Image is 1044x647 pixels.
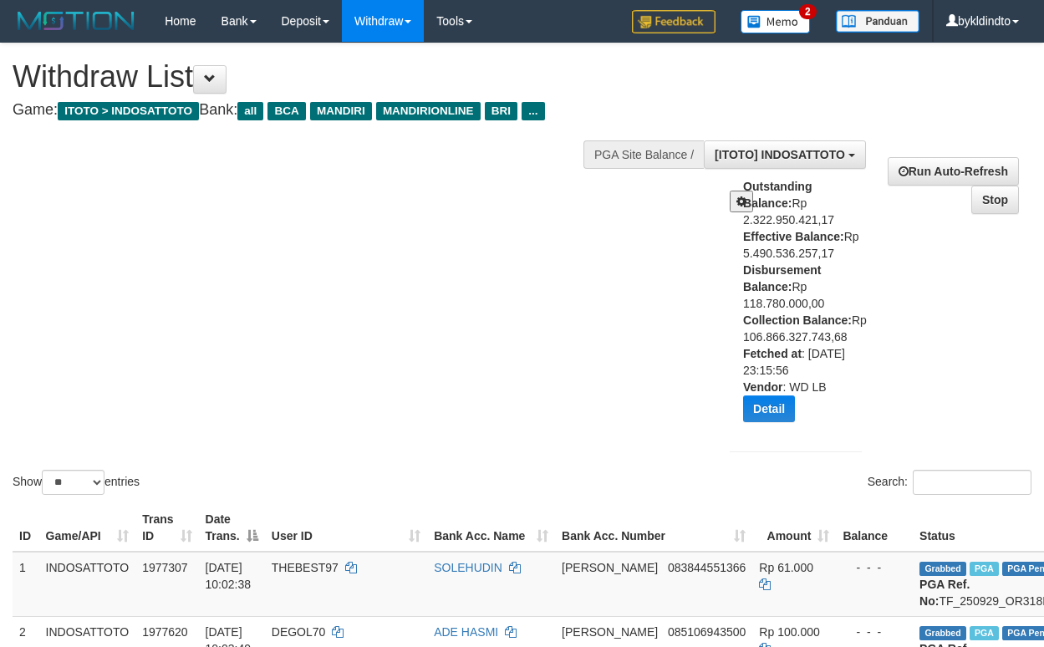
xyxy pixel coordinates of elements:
[142,561,188,574] span: 1977307
[562,561,658,574] span: [PERSON_NAME]
[199,504,265,552] th: Date Trans.: activate to sort column descending
[434,561,502,574] a: SOLEHUDIN
[555,504,752,552] th: Bank Acc. Number: activate to sort column ascending
[583,140,704,169] div: PGA Site Balance /
[843,624,906,640] div: - - -
[376,102,481,120] span: MANDIRIONLINE
[888,157,1019,186] a: Run Auto-Refresh
[39,552,136,617] td: INDOSATTOTO
[310,102,372,120] span: MANDIRI
[13,552,39,617] td: 1
[868,470,1031,495] label: Search:
[743,380,782,394] b: Vendor
[562,625,658,639] span: [PERSON_NAME]
[42,470,104,495] select: Showentries
[58,102,199,120] span: ITOTO > INDOSATTOTO
[743,180,812,210] b: Outstanding Balance:
[743,230,844,243] b: Effective Balance:
[272,561,339,574] span: THEBEST97
[267,102,305,120] span: BCA
[265,504,427,552] th: User ID: activate to sort column ascending
[206,561,252,591] span: [DATE] 10:02:38
[13,60,680,94] h1: Withdraw List
[668,561,746,574] span: Copy 083844551366 to clipboard
[743,263,821,293] b: Disbursement Balance:
[913,470,1031,495] input: Search:
[743,347,802,360] b: Fetched at
[13,470,140,495] label: Show entries
[522,102,544,120] span: ...
[13,8,140,33] img: MOTION_logo.png
[970,626,999,640] span: Marked by bykanggota2
[743,395,795,422] button: Detail
[743,313,852,327] b: Collection Balance:
[752,504,836,552] th: Amount: activate to sort column ascending
[434,625,498,639] a: ADE HASMI
[39,504,136,552] th: Game/API: activate to sort column ascending
[632,10,716,33] img: Feedback.jpg
[919,562,966,576] span: Grabbed
[715,148,845,161] span: [ITOTO] INDOSATTOTO
[704,140,866,169] button: [ITOTO] INDOSATTOTO
[485,102,517,120] span: BRI
[135,504,198,552] th: Trans ID: activate to sort column ascending
[427,504,555,552] th: Bank Acc. Name: activate to sort column ascending
[668,625,746,639] span: Copy 085106943500 to clipboard
[919,578,970,608] b: PGA Ref. No:
[743,178,874,435] div: Rp 2.322.950.421,17 Rp 5.490.536.257,17 Rp 118.780.000,00 Rp 106.866.327.743,68 : [DATE] 23:15:56...
[759,625,819,639] span: Rp 100.000
[272,625,326,639] span: DEGOL70
[843,559,906,576] div: - - -
[971,186,1019,214] a: Stop
[836,10,919,33] img: panduan.png
[759,561,813,574] span: Rp 61.000
[142,625,188,639] span: 1977620
[970,562,999,576] span: Marked by bykanggota2
[741,10,811,33] img: Button%20Memo.svg
[919,626,966,640] span: Grabbed
[13,504,39,552] th: ID
[836,504,913,552] th: Balance
[237,102,263,120] span: all
[799,4,817,19] span: 2
[13,102,680,119] h4: Game: Bank:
